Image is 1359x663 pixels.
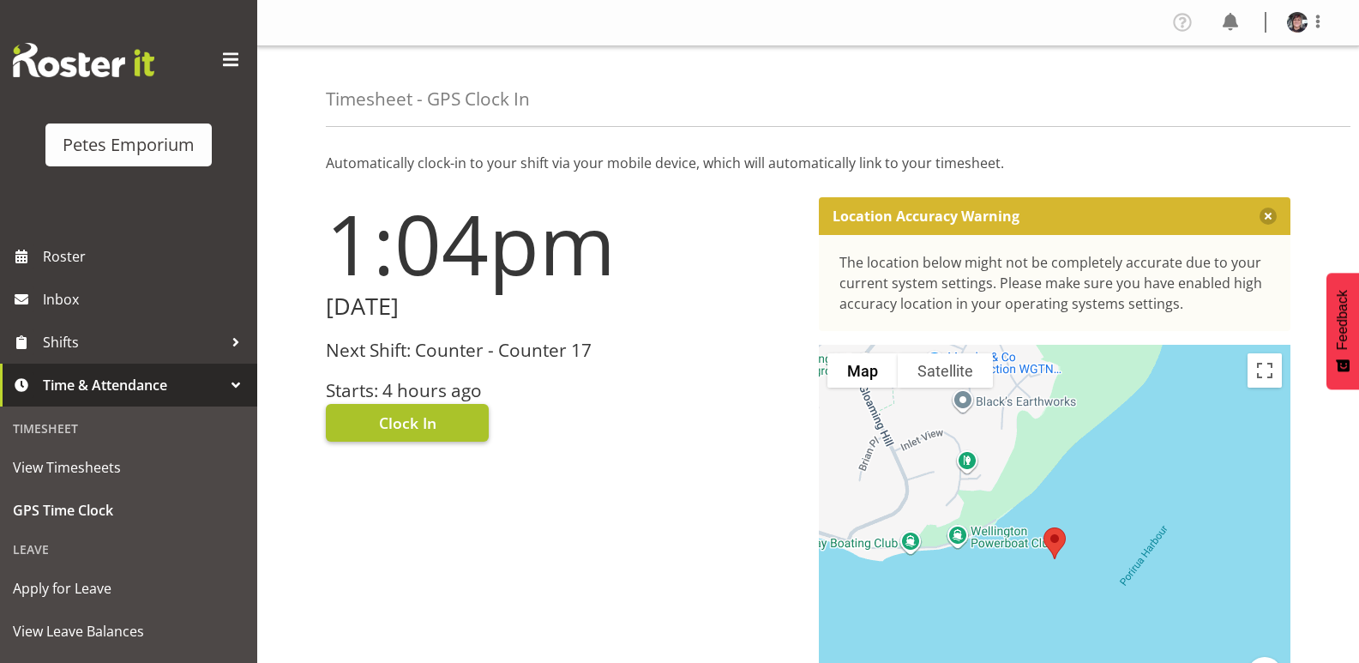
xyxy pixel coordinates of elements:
div: Timesheet [4,411,253,446]
h4: Timesheet - GPS Clock In [326,89,530,109]
span: Inbox [43,286,249,312]
span: Clock In [379,412,436,434]
div: Leave [4,532,253,567]
span: Time & Attendance [43,372,223,398]
span: Apply for Leave [13,576,244,601]
span: Feedback [1335,290,1350,350]
button: Toggle fullscreen view [1248,353,1282,388]
h3: Starts: 4 hours ago [326,381,798,401]
button: Clock In [326,404,489,442]
span: View Timesheets [13,455,244,480]
h3: Next Shift: Counter - Counter 17 [326,341,798,360]
button: Close message [1260,208,1277,225]
h1: 1:04pm [326,197,798,290]
div: The location below might not be completely accurate due to your current system settings. Please m... [839,252,1271,314]
a: GPS Time Clock [4,489,253,532]
span: GPS Time Clock [13,497,244,523]
a: View Leave Balances [4,610,253,653]
img: michelle-whaleb4506e5af45ffd00a26cc2b6420a9100.png [1287,12,1308,33]
span: Shifts [43,329,223,355]
button: Show street map [827,353,898,388]
button: Feedback - Show survey [1326,273,1359,389]
a: Apply for Leave [4,567,253,610]
div: Petes Emporium [63,132,195,158]
a: View Timesheets [4,446,253,489]
p: Location Accuracy Warning [833,208,1019,225]
p: Automatically clock-in to your shift via your mobile device, which will automatically link to you... [326,153,1290,173]
span: Roster [43,244,249,269]
h2: [DATE] [326,293,798,320]
img: Rosterit website logo [13,43,154,77]
button: Show satellite imagery [898,353,993,388]
span: View Leave Balances [13,618,244,644]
